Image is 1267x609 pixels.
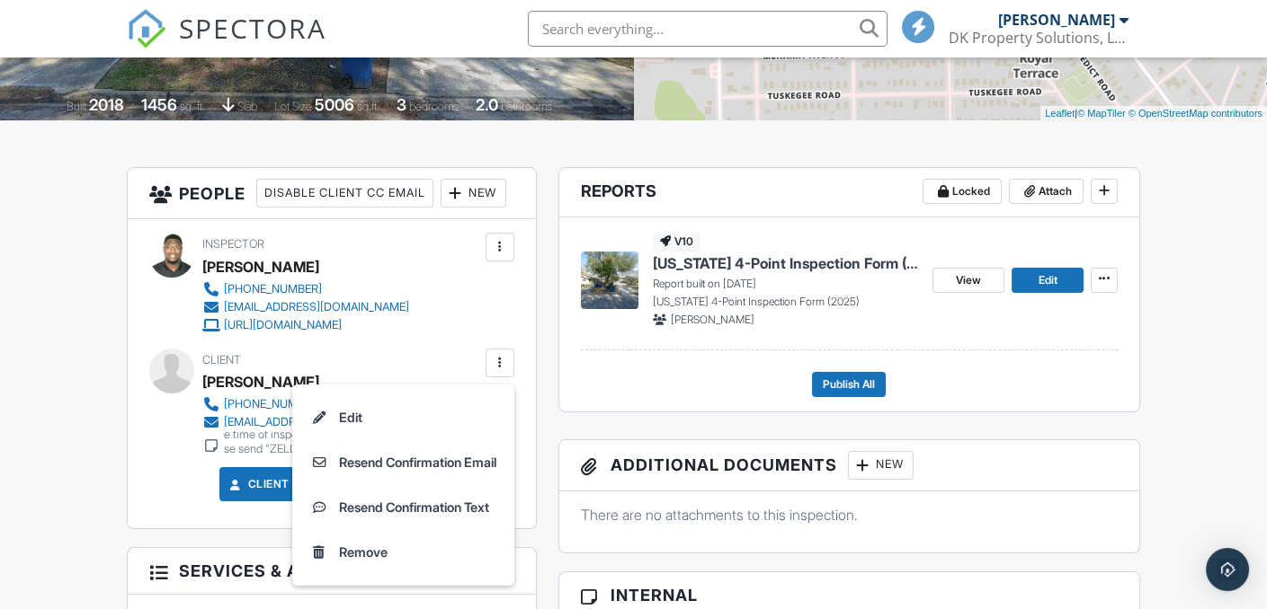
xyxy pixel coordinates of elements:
[1077,108,1126,119] a: © MapTiler
[528,11,888,47] input: Search everything...
[127,24,326,62] a: SPECTORA
[179,9,326,47] span: SPECTORA
[202,395,481,413] a: [PHONE_NUMBER]
[409,100,459,113] span: bedrooms
[202,237,264,251] span: Inspector
[226,475,321,493] a: Client View
[202,413,481,431] a: [EMAIL_ADDRESS][DOMAIN_NAME]
[581,505,1119,525] p: There are no attachments to this inspection.
[224,318,342,332] div: [URL][DOMAIN_NAME]
[256,179,433,207] div: Disable Client CC Email
[202,280,409,298] a: [PHONE_NUMBER]
[998,11,1115,29] div: [PERSON_NAME]
[303,530,504,575] a: Remove
[224,282,322,296] div: [PHONE_NUMBER]
[202,316,409,334] a: [URL][DOMAIN_NAME]
[357,100,379,113] span: sq.ft.
[1129,108,1263,119] a: © OpenStreetMap contributors
[128,548,536,595] h3: Services & Add ons
[315,95,354,114] div: 5006
[180,100,205,113] span: sq. ft.
[303,395,504,440] a: Edit
[141,95,177,114] div: 1456
[67,100,86,113] span: Built
[501,100,552,113] span: bathrooms
[559,440,1140,491] h3: Additional Documents
[237,100,257,113] span: slab
[274,100,312,113] span: Lot Size
[1045,108,1075,119] a: Leaflet
[949,29,1129,47] div: DK Property Solutions, LLC
[224,300,409,314] div: [EMAIL_ADDRESS][DOMAIN_NAME]
[89,95,124,114] div: 2018
[202,368,319,395] div: [PERSON_NAME]
[224,397,322,411] div: [PHONE_NUMBER]
[476,95,498,114] div: 2.0
[848,451,914,480] div: New
[202,298,409,316] a: [EMAIL_ADDRESS][DOMAIN_NAME]
[1040,106,1267,121] div: |
[202,353,241,366] span: Client
[224,415,409,429] div: [EMAIL_ADDRESS][DOMAIN_NAME]
[303,485,504,530] a: Resend Confirmation Text
[1206,548,1249,591] div: Open Intercom Messenger
[339,542,388,563] div: Remove
[397,95,406,114] div: 3
[224,413,481,471] div: Payment can be made via "ZELLE" or “CASH” at the time of inspection with no convenience fee. Plea...
[303,440,504,485] a: Resend Confirmation Email
[127,9,166,49] img: The Best Home Inspection Software - Spectora
[128,168,536,219] h3: People
[441,179,506,207] div: New
[202,253,319,280] div: [PERSON_NAME]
